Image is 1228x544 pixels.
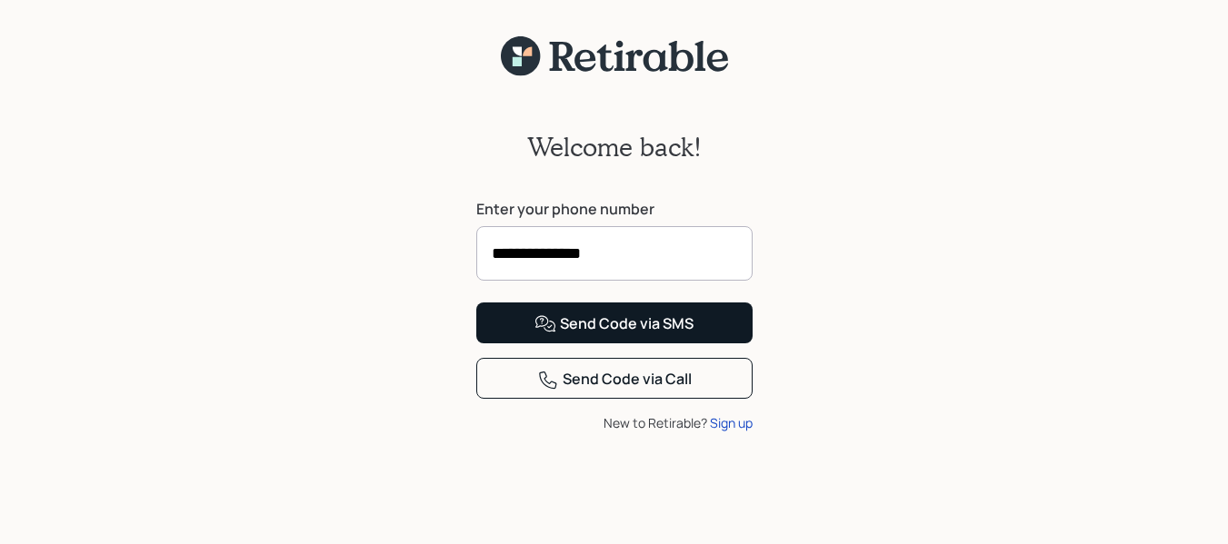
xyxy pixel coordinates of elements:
[476,413,753,432] div: New to Retirable?
[537,369,692,391] div: Send Code via Call
[476,358,753,399] button: Send Code via Call
[527,132,702,163] h2: Welcome back!
[476,199,753,219] label: Enter your phone number
[710,413,753,432] div: Sign up
[534,313,694,335] div: Send Code via SMS
[476,302,753,343] button: Send Code via SMS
